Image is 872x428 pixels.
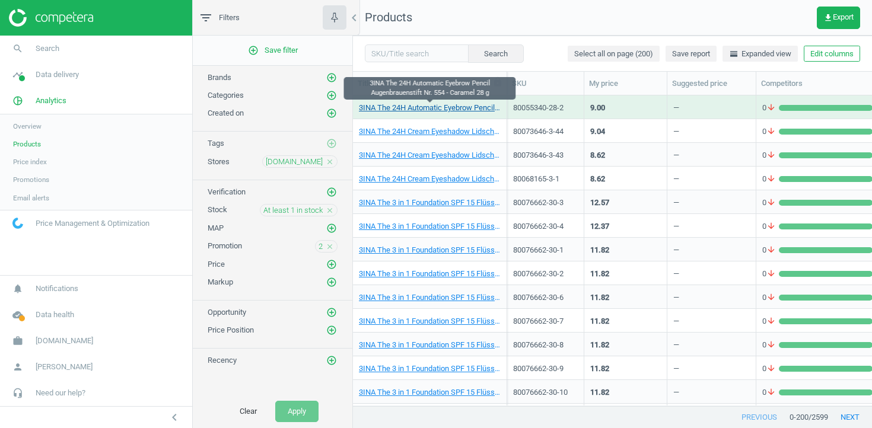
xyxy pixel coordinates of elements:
div: 3INA The 24H Automatic Eyebrow Pencil Augenbrauenstift Nr. 554 - Caramel 28 g [344,77,516,100]
a: 3INA The 3 in 1 Foundation SPF 15 Flüssige Foundation Nr. 658 - Sand 30 ml [359,363,501,374]
div: My price [589,78,662,89]
span: Verification [208,187,246,196]
span: Price index [13,157,47,167]
span: Save report [672,49,710,59]
a: 3INA The 24H Cream Eyeshadow Lidschatten Nr. 172 - Vibrant Orange 3 g [359,126,501,137]
span: MAP [208,223,224,232]
span: 0 [762,269,779,279]
i: arrow_downward [766,269,776,279]
span: Brands [208,73,231,82]
span: 0 [762,197,779,208]
div: 80076662-30-2 [513,269,578,279]
span: 0 - 200 [790,412,809,423]
div: 80076662-30-10 [513,387,578,398]
div: 80068165-3-1 [513,174,578,184]
span: / 2599 [809,412,828,423]
i: add_circle_outline [326,325,337,336]
span: Export [823,13,854,23]
button: add_circle_outlineSave filter [193,39,352,62]
div: — [673,126,679,141]
i: add_circle_outline [326,108,337,119]
span: 0 [762,340,779,350]
span: Created on [208,108,244,117]
a: 3INA The 3 in 1 Foundation SPF 15 Flüssige Foundation Nr. 647 - Medium gold 30 ml [359,340,501,350]
div: — [673,174,679,189]
i: search [7,37,29,60]
i: add_circle_outline [326,355,337,366]
button: add_circle_outline [326,186,338,198]
a: 3INA The 3 in 1 Foundation SPF 15 Flüssige Foundation Nr. 622 - Sand 30 ml [359,292,501,303]
a: 3INA The 3 in 1 Foundation SPF 15 Flüssige Foundation Nr. 603 - Ultra light neutral 30 ml [359,197,501,208]
i: arrow_downward [766,103,776,113]
span: Search [36,43,59,54]
span: Price Management & Optimization [36,218,149,229]
div: 80076662-30-3 [513,197,578,208]
i: chevron_left [347,11,361,25]
span: 0 [762,221,779,232]
i: headset_mic [7,382,29,404]
div: SKU [512,78,579,89]
span: Data health [36,309,74,320]
i: arrow_downward [766,340,776,350]
div: 80073646-3-44 [513,126,578,137]
a: 3INA The 3 in 1 Foundation SPF 15 Flüssige Foundation Nr. 631 - Medium 30 ml [359,316,501,327]
i: add_circle_outline [326,307,337,318]
i: arrow_downward [766,245,776,255]
button: add_circle_outline [326,324,338,336]
div: 8.62 [590,174,605,184]
span: 0 [762,150,779,161]
span: Price [208,260,225,269]
a: 3INA The 3 in 1 Foundation SPF 15 Flüssige Foundation Nr. 606 - Ultra light yellow 30 ml [359,221,501,232]
div: — [673,221,679,236]
span: 2 [319,241,323,252]
div: 11.82 [590,387,609,398]
a: 3INA The 3 in 1 Foundation SPF 15 Flüssige Foundation Nr. 615 - Pink nude 30 ml [359,269,501,279]
span: 0 [762,387,779,398]
img: ajHJNr6hYgQAAAAASUVORK5CYII= [9,9,93,27]
div: — [673,197,679,212]
span: Save filter [248,45,298,56]
button: Clear [227,401,269,422]
button: add_circle_outline [326,222,338,234]
div: 11.82 [590,245,609,255]
span: Products [365,10,412,24]
input: SKU/Title search [365,44,469,62]
i: arrow_downward [766,387,776,398]
i: timeline [7,63,29,86]
i: person [7,356,29,378]
span: Tags [208,139,224,148]
i: add_circle_outline [326,259,337,270]
a: 3INA The 3 in 1 Foundation SPF 15 Flüssige Foundation Nr. 662 - Caramel 30 ml [359,387,501,398]
i: arrow_downward [766,150,776,161]
div: 9.04 [590,126,605,137]
div: 80073646-3-43 [513,150,578,161]
div: 11.82 [590,340,609,350]
div: 80076662-30-1 [513,245,578,255]
a: 3INA The 24H Cream Eyeshadow Lidschatten Nr. 503 - Nude 3 g [359,174,501,184]
span: Select all on page (200) [574,49,653,59]
button: Select all on page (200) [568,46,660,62]
i: horizontal_split [729,49,739,59]
i: cloud_done [7,304,29,326]
i: arrow_downward [766,363,776,374]
div: — [673,150,679,165]
span: Recency [208,356,237,365]
div: — [673,269,679,283]
div: 9.00 [590,103,605,113]
a: 3INA The 3 in 1 Foundation SPF 15 Flüssige Foundation Nr. 609 - Light pink 30 ml [359,245,501,255]
span: Opportunity [208,308,246,317]
span: Analytics [36,95,66,106]
button: Save report [666,46,717,62]
div: — [673,387,679,402]
button: add_circle_outline [326,72,338,84]
div: 11.82 [590,316,609,327]
span: Email alerts [13,193,49,203]
a: 3INA The 24H Automatic Eyebrow Pencil Augenbrauenstift Nr. 554 - Caramel 28 g [359,103,501,113]
i: arrow_downward [766,316,776,327]
i: arrow_downward [766,197,776,208]
span: Expanded view [729,49,791,59]
button: add_circle_outline [326,90,338,101]
span: [DOMAIN_NAME] [36,336,93,346]
i: pie_chart_outlined [7,90,29,112]
span: Data delivery [36,69,79,80]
